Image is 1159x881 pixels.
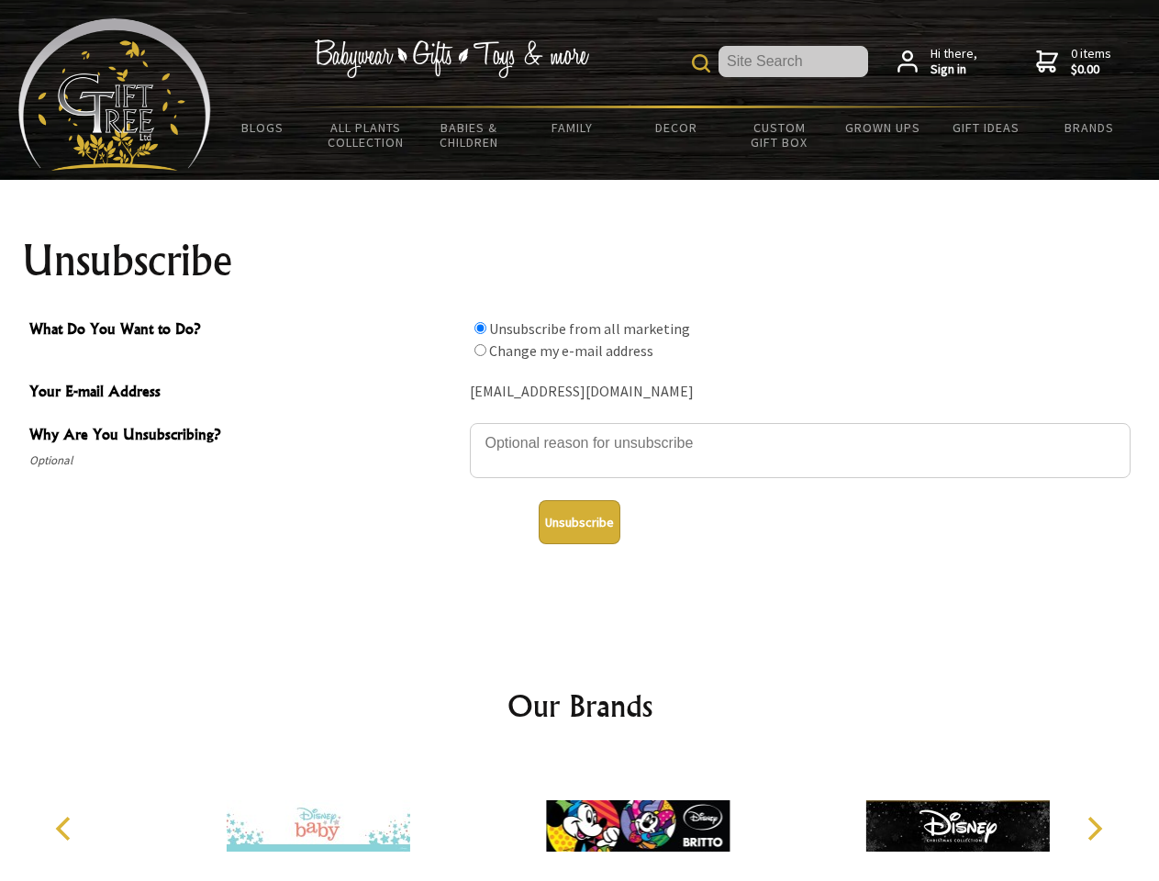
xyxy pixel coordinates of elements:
button: Next [1074,809,1114,849]
input: What Do You Want to Do? [474,344,486,356]
h1: Unsubscribe [22,239,1138,283]
strong: Sign in [931,61,977,78]
img: Babyware - Gifts - Toys and more... [18,18,211,171]
input: Site Search [719,46,868,77]
img: product search [692,54,710,72]
span: Your E-mail Address [29,380,461,407]
label: Change my e-mail address [489,341,653,360]
a: Family [521,108,625,147]
textarea: Why Are You Unsubscribing? [470,423,1131,478]
a: Decor [624,108,728,147]
span: Hi there, [931,46,977,78]
a: Babies & Children [418,108,521,162]
span: What Do You Want to Do? [29,318,461,344]
a: Custom Gift Box [728,108,831,162]
a: 0 items$0.00 [1036,46,1111,78]
a: Brands [1038,108,1142,147]
a: Gift Ideas [934,108,1038,147]
input: What Do You Want to Do? [474,322,486,334]
strong: $0.00 [1071,61,1111,78]
h2: Our Brands [37,684,1123,728]
div: [EMAIL_ADDRESS][DOMAIN_NAME] [470,378,1131,407]
span: Optional [29,450,461,472]
a: Hi there,Sign in [897,46,977,78]
a: BLOGS [211,108,315,147]
span: Why Are You Unsubscribing? [29,423,461,450]
a: Grown Ups [830,108,934,147]
img: Babywear - Gifts - Toys & more [314,39,589,78]
a: All Plants Collection [315,108,418,162]
span: 0 items [1071,45,1111,78]
label: Unsubscribe from all marketing [489,319,690,338]
button: Previous [46,809,86,849]
button: Unsubscribe [539,500,620,544]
